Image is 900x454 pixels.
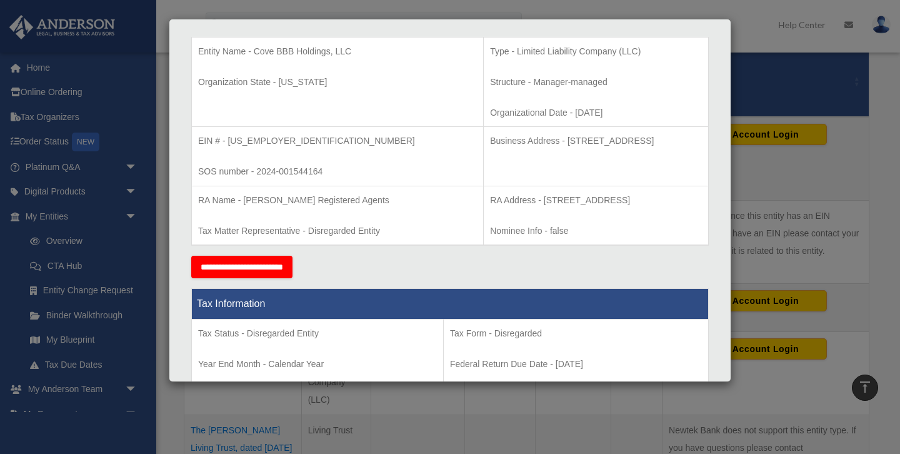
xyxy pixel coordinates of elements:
[490,105,702,121] p: Organizational Date - [DATE]
[198,74,477,90] p: Organization State - [US_STATE]
[490,133,702,149] p: Business Address - [STREET_ADDRESS]
[490,74,702,90] p: Structure - Manager-managed
[198,193,477,208] p: RA Name - [PERSON_NAME] Registered Agents
[198,133,477,149] p: EIN # - [US_EMPLOYER_IDENTIFICATION_NUMBER]
[192,289,709,320] th: Tax Information
[490,193,702,208] p: RA Address - [STREET_ADDRESS]
[198,44,477,59] p: Entity Name - Cove BBB Holdings, LLC
[490,223,702,239] p: Nominee Info - false
[192,320,444,412] td: Tax Period Type - Calendar Year
[198,223,477,239] p: Tax Matter Representative - Disregarded Entity
[490,44,702,59] p: Type - Limited Liability Company (LLC)
[198,356,437,372] p: Year End Month - Calendar Year
[450,326,702,341] p: Tax Form - Disregarded
[198,164,477,179] p: SOS number - 2024-001544164
[450,356,702,372] p: Federal Return Due Date - [DATE]
[198,326,437,341] p: Tax Status - Disregarded Entity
